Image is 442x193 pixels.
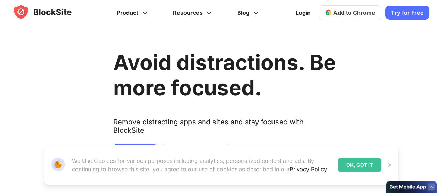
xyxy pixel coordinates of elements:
img: Close [387,162,392,168]
a: Add to Chrome [319,5,381,20]
a: Try for Free [385,6,429,20]
p: We Use Cookies for various purposes including analytics, personalized content and ads. By continu... [72,157,332,173]
text: Remove distracting apps and sites and stay focused with BlockSite [113,118,336,140]
div: OK, GOT IT [338,158,381,172]
a: Login [291,4,315,21]
a: Privacy Policy [290,166,327,173]
img: chrome-icon.svg [325,9,332,16]
img: blocksite-icon.5d769676.svg [13,4,85,20]
button: Close [385,160,394,170]
h1: Avoid distractions. Be more focused. [113,50,336,100]
span: Add to Chrome [333,9,375,16]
